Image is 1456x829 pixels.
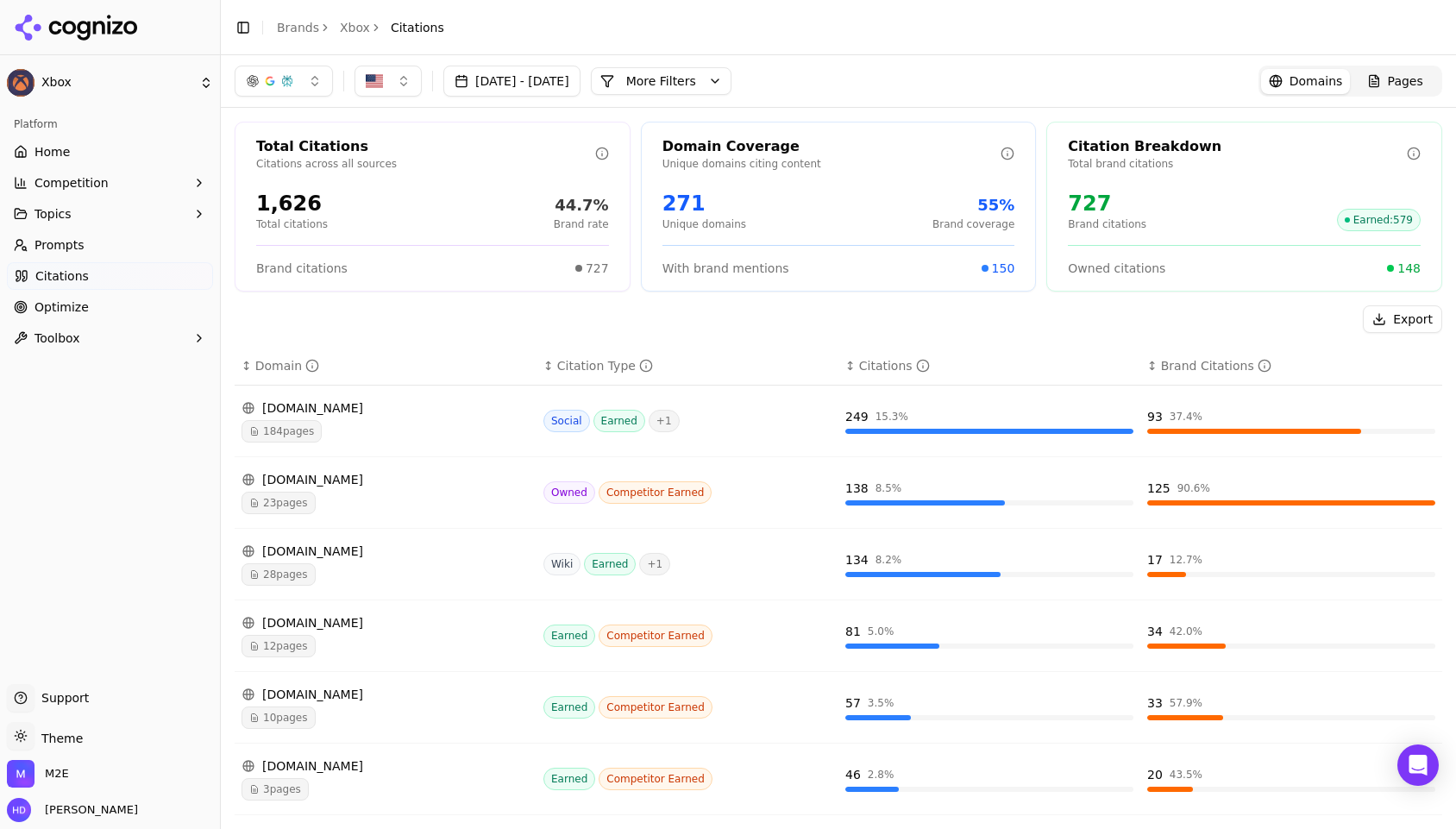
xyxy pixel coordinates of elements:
[593,410,645,432] span: Earned
[41,75,192,91] span: Xbox
[1363,305,1442,333] button: Export
[1068,217,1146,231] p: Brand citations
[557,357,653,374] div: Citation Type
[543,410,590,432] span: Social
[7,324,213,352] button: Toolbox
[256,190,328,217] div: 1,626
[1170,696,1202,710] div: 57.9 %
[1147,623,1163,640] div: 34
[1147,480,1170,497] div: 125
[256,136,595,157] div: Total Citations
[932,193,1014,217] div: 55%
[838,347,1140,386] th: totalCitationCount
[35,143,70,160] span: Home
[35,330,80,347] span: Toolbox
[35,689,89,707] span: Support
[662,190,746,217] div: 271
[649,410,680,432] span: + 1
[35,732,83,745] span: Theme
[868,696,894,710] div: 3.5 %
[1290,72,1343,90] span: Domains
[1147,408,1163,425] div: 93
[7,110,213,138] div: Platform
[543,553,581,575] span: Wiki
[875,481,902,495] div: 8.5 %
[1170,553,1202,567] div: 12.7 %
[1170,768,1202,782] div: 43.5 %
[242,614,530,631] div: [DOMAIN_NAME]
[845,623,861,640] div: 81
[242,471,530,488] div: [DOMAIN_NAME]
[845,408,869,425] div: 249
[7,760,69,788] button: Open organization switcher
[845,480,869,497] div: 138
[543,481,595,504] span: Owned
[366,72,383,90] img: US
[1388,72,1423,90] span: Pages
[7,798,31,822] img: Hakan Degirmenci
[7,231,213,259] a: Prompts
[35,174,109,192] span: Competition
[7,69,35,97] img: Xbox
[256,157,595,171] p: Citations across all sources
[242,757,530,775] div: [DOMAIN_NAME]
[1170,625,1202,638] div: 42.0 %
[868,768,894,782] div: 2.8 %
[235,347,537,386] th: domain
[554,193,609,217] div: 44.7%
[256,260,348,277] span: Brand citations
[277,21,319,35] a: Brands
[1177,481,1210,495] div: 90.6 %
[1068,260,1165,277] span: Owned citations
[242,420,322,443] span: 184 pages
[1147,694,1163,712] div: 33
[599,481,712,504] span: Competitor Earned
[662,157,1001,171] p: Unique domains citing content
[845,694,861,712] div: 57
[932,217,1014,231] p: Brand coverage
[7,798,138,822] button: Open user button
[586,260,609,277] span: 727
[255,357,319,374] div: Domain
[38,802,138,818] span: [PERSON_NAME]
[662,136,1001,157] div: Domain Coverage
[875,553,902,567] div: 8.2 %
[845,766,861,783] div: 46
[443,66,581,97] button: [DATE] - [DATE]
[242,492,316,514] span: 23 pages
[45,766,69,782] span: M2E
[1337,209,1421,231] span: Earned : 579
[868,625,894,638] div: 5.0 %
[845,551,869,568] div: 134
[543,696,595,719] span: Earned
[7,293,213,321] a: Optimize
[1397,744,1439,786] div: Open Intercom Messenger
[242,563,316,586] span: 28 pages
[1147,766,1163,783] div: 20
[1140,347,1442,386] th: brandCitationCount
[277,19,444,36] nav: breadcrumb
[543,357,832,374] div: ↕Citation Type
[599,768,712,790] span: Competitor Earned
[599,625,712,647] span: Competitor Earned
[662,217,746,231] p: Unique domains
[584,553,636,575] span: Earned
[845,357,1133,374] div: ↕Citations
[1068,136,1407,157] div: Citation Breakdown
[242,399,530,417] div: [DOMAIN_NAME]
[242,635,316,657] span: 12 pages
[391,19,444,36] span: Citations
[591,67,731,95] button: More Filters
[554,217,609,231] p: Brand rate
[7,262,213,290] a: Citations
[1161,357,1271,374] div: Brand Citations
[7,169,213,197] button: Competition
[7,760,35,788] img: M2E
[35,298,89,316] span: Optimize
[599,696,712,719] span: Competitor Earned
[242,686,530,703] div: [DOMAIN_NAME]
[1147,357,1435,374] div: ↕Brand Citations
[35,236,85,254] span: Prompts
[256,217,328,231] p: Total citations
[537,347,838,386] th: citationTypes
